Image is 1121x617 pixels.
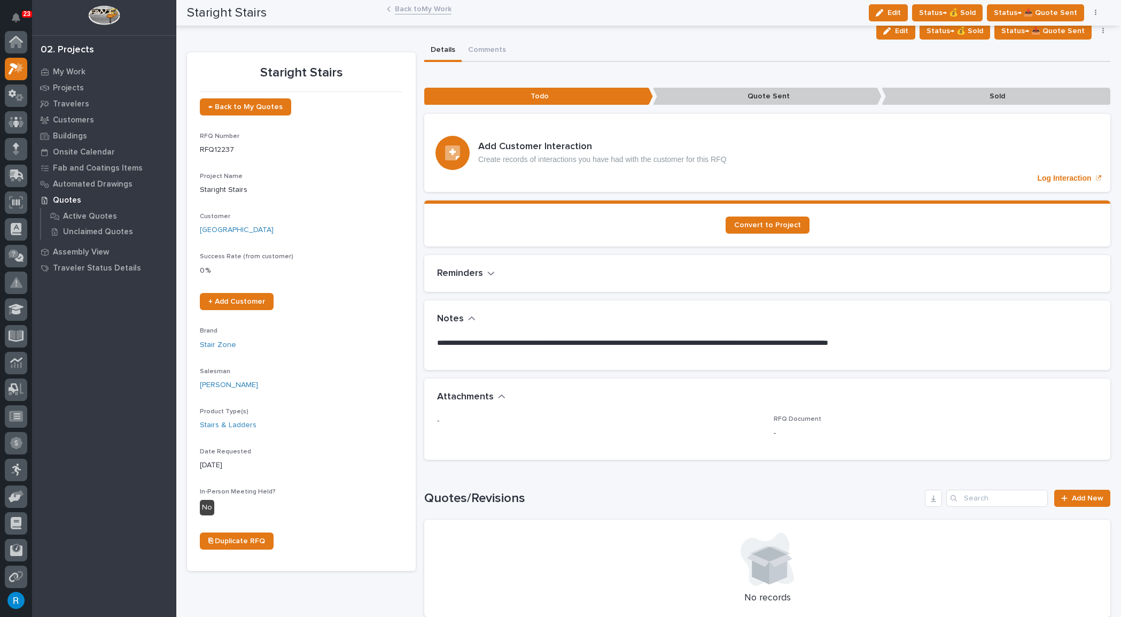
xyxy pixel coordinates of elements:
a: Active Quotes [41,209,176,223]
p: Todo [424,88,653,105]
h2: Notes [437,313,464,325]
button: Reminders [437,268,495,280]
a: Quotes [32,192,176,208]
a: Traveler Status Details [32,260,176,276]
h3: Add Customer Interaction [478,141,727,153]
p: [DATE] [200,460,403,471]
button: Attachments [437,391,505,403]
p: Automated Drawings [53,180,133,189]
a: Add New [1054,490,1110,507]
p: No records [437,592,1097,604]
a: Assembly View [32,244,176,260]
span: Date Requested [200,449,251,455]
button: Edit [876,22,915,40]
p: RFQ12237 [200,144,403,156]
p: 0 % [200,265,403,276]
p: 23 [24,10,30,18]
a: ← Back to My Quotes [200,98,291,115]
span: In-Person Meeting Held? [200,489,276,495]
span: Product Type(s) [200,408,248,415]
p: Quotes [53,196,81,205]
a: Stair Zone [200,340,236,351]
p: Traveler Status Details [53,264,141,273]
a: + Add Customer [200,293,274,310]
span: + Add Customer [208,298,265,305]
span: Edit [895,26,908,36]
a: Back toMy Work [395,2,451,14]
a: [PERSON_NAME] [200,380,258,391]
p: Fab and Coatings Items [53,164,143,173]
span: Add New [1072,495,1103,502]
div: 02. Projects [41,44,94,56]
h2: Attachments [437,391,494,403]
a: Fab and Coatings Items [32,160,176,176]
p: Staright Stairs [200,65,403,81]
input: Search [946,490,1048,507]
button: Status→ 📤 Quote Sent [994,22,1092,40]
span: Success Rate (from customer) [200,253,293,260]
p: Active Quotes [63,212,117,221]
a: My Work [32,64,176,80]
a: Stairs & Ladders [200,420,256,431]
p: Onsite Calendar [53,148,115,157]
span: RFQ Document [774,416,821,422]
p: - [774,428,1097,439]
a: Travelers [32,96,176,112]
p: Buildings [53,132,87,141]
h2: Reminders [437,268,483,280]
p: Projects [53,83,84,93]
button: Notes [437,313,476,325]
span: Project Name [200,173,243,180]
img: Workspace Logo [88,5,120,25]
p: Unclaimed Quotes [63,227,133,237]
a: [GEOGRAPHIC_DATA] [200,225,274,236]
p: Customers [53,115,94,125]
h1: Quotes/Revisions [424,491,921,506]
p: Log Interaction [1037,174,1091,183]
p: Travelers [53,99,89,109]
p: Create records of interactions you have had with the customer for this RFQ [478,155,727,164]
a: Convert to Project [726,217,809,234]
span: Status→ 💰 Sold [927,25,983,37]
p: Assembly View [53,248,109,257]
span: Customer [200,213,230,220]
a: Unclaimed Quotes [41,224,176,239]
div: No [200,500,214,515]
a: Projects [32,80,176,96]
p: Quote Sent [653,88,882,105]
button: Status→ 💰 Sold [920,22,990,40]
span: RFQ Number [200,133,239,140]
a: ⎘ Duplicate RFQ [200,533,274,550]
p: Staright Stairs [200,184,403,196]
a: Automated Drawings [32,176,176,192]
a: Log Interaction [424,114,1110,192]
div: Notifications23 [13,13,27,30]
p: My Work [53,67,85,77]
span: Convert to Project [734,221,801,229]
span: Salesman [200,368,230,375]
a: Customers [32,112,176,128]
p: Sold [882,88,1110,105]
a: Onsite Calendar [32,144,176,160]
button: Comments [462,40,512,62]
span: ← Back to My Quotes [208,103,283,111]
button: users-avatar [5,589,27,612]
p: - [437,415,761,427]
span: Brand [200,328,217,334]
a: Buildings [32,128,176,144]
button: Notifications [5,6,27,29]
span: ⎘ Duplicate RFQ [208,537,265,545]
button: Details [424,40,462,62]
span: Status→ 📤 Quote Sent [1001,25,1085,37]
